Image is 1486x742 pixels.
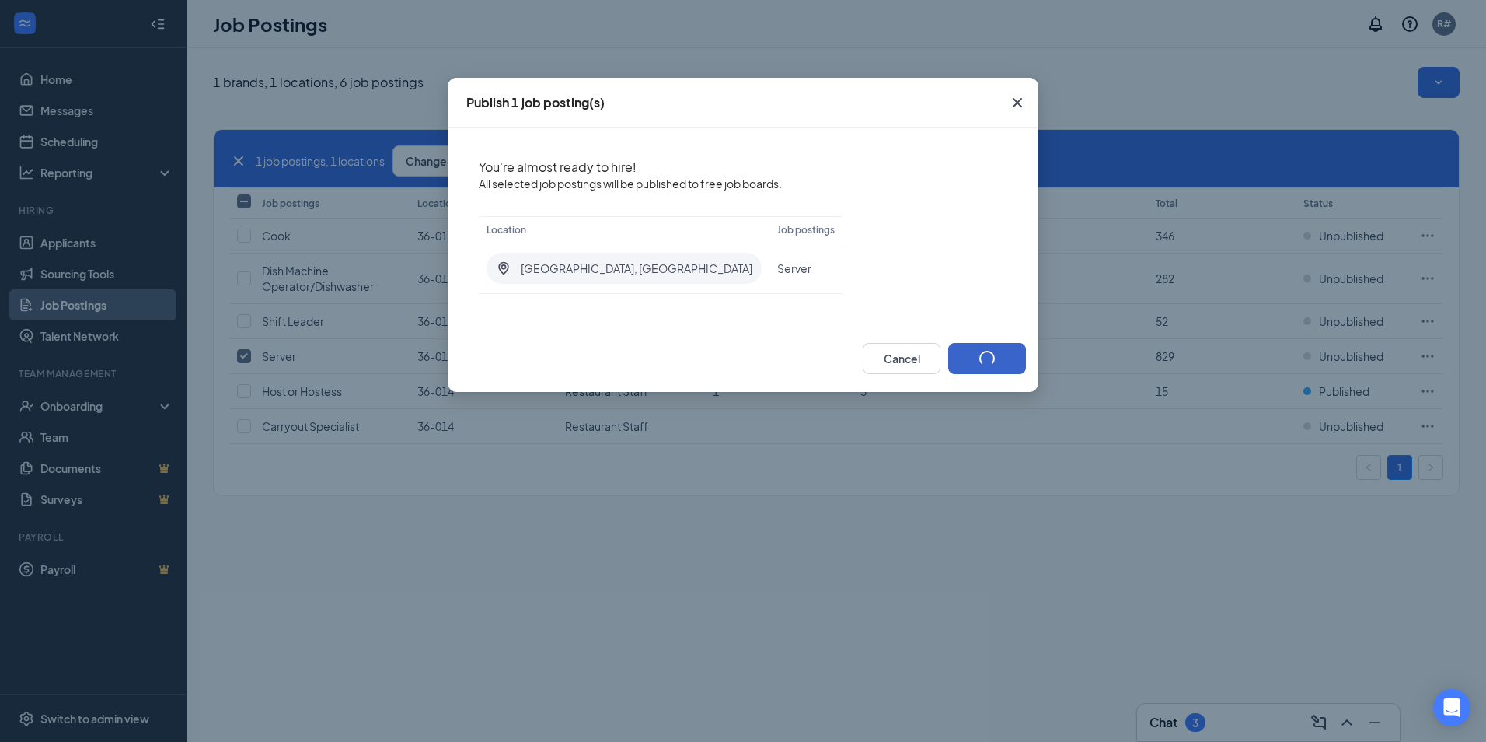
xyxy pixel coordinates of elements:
[496,261,511,276] svg: LocationPin
[479,176,842,191] span: All selected job postings will be published to free job boards.
[479,159,842,176] p: You're almost ready to hire!
[521,261,752,276] span: [GEOGRAPHIC_DATA], [GEOGRAPHIC_DATA]
[479,216,769,243] th: Location
[466,94,605,111] div: Publish 1 job posting(s)
[996,78,1038,128] button: Close
[769,216,842,243] th: Job postings
[1433,689,1470,726] div: Open Intercom Messenger
[1008,93,1027,112] svg: Cross
[863,343,940,374] button: Cancel
[769,243,842,294] td: Server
